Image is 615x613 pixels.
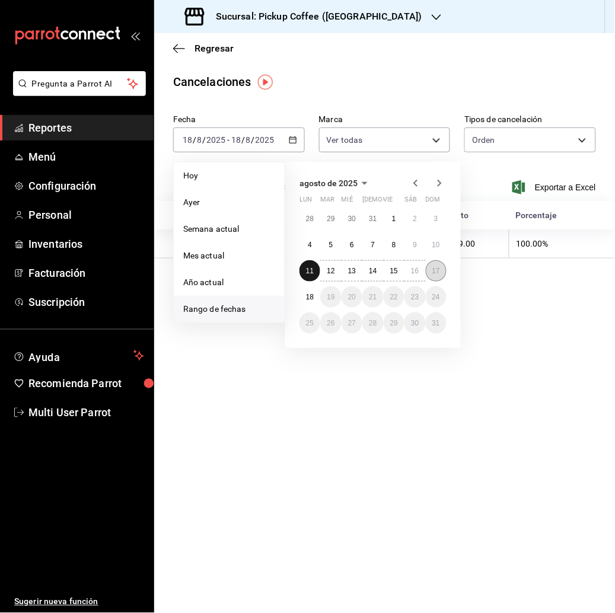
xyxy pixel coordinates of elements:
button: 31 de julio de 2025 [362,208,383,229]
button: 24 de agosto de 2025 [426,286,447,308]
button: 3 de agosto de 2025 [426,208,447,229]
button: 8 de agosto de 2025 [384,234,404,256]
span: Regresar [195,43,234,54]
input: -- [246,135,251,145]
span: Ver todas [327,134,363,146]
button: 12 de agosto de 2025 [320,260,341,282]
span: Orden [472,134,495,146]
abbr: 30 de julio de 2025 [348,215,356,223]
span: Mes actual [183,250,275,262]
abbr: 11 de agosto de 2025 [306,267,314,275]
button: 4 de agosto de 2025 [299,234,320,256]
abbr: 31 de julio de 2025 [369,215,377,223]
h3: Sucursal: Pickup Coffee ([GEOGRAPHIC_DATA]) [206,9,422,24]
th: 100.00% [509,229,615,258]
span: Semana actual [183,223,275,235]
span: Multi User Parrot [28,405,144,421]
abbr: 23 de agosto de 2025 [411,293,419,301]
span: Ayuda [28,349,129,363]
span: Facturación [28,265,144,281]
abbr: 4 de agosto de 2025 [308,241,312,249]
abbr: 2 de agosto de 2025 [413,215,417,223]
button: 29 de julio de 2025 [320,208,341,229]
abbr: martes [320,196,334,208]
img: Tooltip marker [258,75,273,90]
button: 10 de agosto de 2025 [426,234,447,256]
button: 13 de agosto de 2025 [342,260,362,282]
span: Ayer [183,196,275,209]
abbr: 29 de julio de 2025 [327,215,334,223]
label: Marca [319,116,451,124]
button: 15 de agosto de 2025 [384,260,404,282]
span: / [241,135,245,145]
th: Bebidas de Baristas [154,229,324,258]
span: / [202,135,206,145]
span: Suscripción [28,294,144,310]
abbr: 9 de agosto de 2025 [413,241,417,249]
input: ---- [206,135,226,145]
input: -- [196,135,202,145]
button: 31 de agosto de 2025 [426,312,447,334]
input: -- [182,135,193,145]
abbr: 24 de agosto de 2025 [432,293,440,301]
abbr: 3 de agosto de 2025 [434,215,438,223]
button: 7 de agosto de 2025 [362,234,383,256]
button: 27 de agosto de 2025 [342,312,362,334]
abbr: 25 de agosto de 2025 [306,319,314,327]
abbr: 12 de agosto de 2025 [327,267,334,275]
button: 25 de agosto de 2025 [299,312,320,334]
span: agosto de 2025 [299,178,358,188]
label: Tipos de cancelación [464,116,596,124]
input: ---- [255,135,275,145]
abbr: 28 de agosto de 2025 [369,319,377,327]
span: Recomienda Parrot [28,376,144,392]
abbr: 31 de agosto de 2025 [432,319,440,327]
label: Fecha [173,116,305,124]
button: 9 de agosto de 2025 [404,234,425,256]
button: 5 de agosto de 2025 [320,234,341,256]
abbr: 14 de agosto de 2025 [369,267,377,275]
abbr: sábado [404,196,417,208]
abbr: 17 de agosto de 2025 [432,267,440,275]
span: Configuración [28,178,144,194]
abbr: 30 de agosto de 2025 [411,319,419,327]
button: 28 de julio de 2025 [299,208,320,229]
abbr: 20 de agosto de 2025 [348,293,356,301]
abbr: 15 de agosto de 2025 [390,267,398,275]
abbr: 22 de agosto de 2025 [390,293,398,301]
abbr: 1 de agosto de 2025 [392,215,396,223]
abbr: domingo [426,196,441,208]
input: -- [231,135,241,145]
button: 29 de agosto de 2025 [384,312,404,334]
abbr: 28 de julio de 2025 [306,215,314,223]
span: / [251,135,255,145]
abbr: 27 de agosto de 2025 [348,319,356,327]
span: Rango de fechas [183,303,275,315]
button: 11 de agosto de 2025 [299,260,320,282]
abbr: 10 de agosto de 2025 [432,241,440,249]
th: Razón de cancelación [154,201,324,229]
button: 23 de agosto de 2025 [404,286,425,308]
button: open_drawer_menu [130,31,140,40]
span: Personal [28,207,144,223]
button: 1 de agosto de 2025 [384,208,404,229]
a: Pregunta a Parrot AI [8,86,146,98]
button: 18 de agosto de 2025 [299,286,320,308]
span: Pregunta a Parrot AI [32,78,128,90]
button: 16 de agosto de 2025 [404,260,425,282]
button: 20 de agosto de 2025 [342,286,362,308]
span: Inventarios [28,236,144,252]
span: Menú [28,149,144,165]
button: 19 de agosto de 2025 [320,286,341,308]
button: 28 de agosto de 2025 [362,312,383,334]
span: Exportar a Excel [515,180,596,194]
button: 30 de julio de 2025 [342,208,362,229]
abbr: jueves [362,196,432,208]
abbr: 29 de agosto de 2025 [390,319,398,327]
abbr: 19 de agosto de 2025 [327,293,334,301]
span: Reportes [28,120,144,136]
abbr: 26 de agosto de 2025 [327,319,334,327]
span: - [227,135,230,145]
abbr: 13 de agosto de 2025 [348,267,356,275]
abbr: 21 de agosto de 2025 [369,293,377,301]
